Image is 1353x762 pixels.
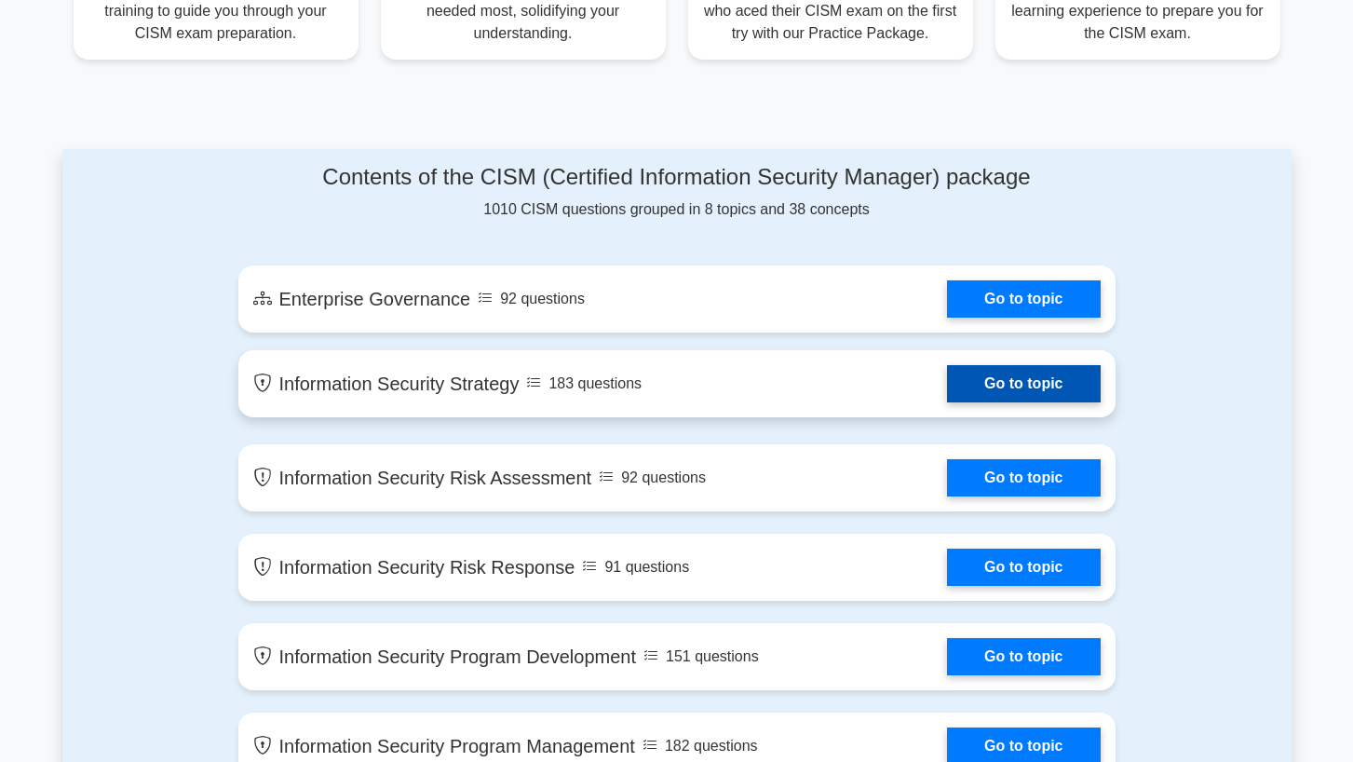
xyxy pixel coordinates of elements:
a: Go to topic [947,638,1100,675]
a: Go to topic [947,549,1100,586]
div: 1010 CISM questions grouped in 8 topics and 38 concepts [238,164,1116,221]
h4: Contents of the CISM (Certified Information Security Manager) package [238,164,1116,191]
a: Go to topic [947,280,1100,318]
a: Go to topic [947,365,1100,402]
a: Go to topic [947,459,1100,497]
